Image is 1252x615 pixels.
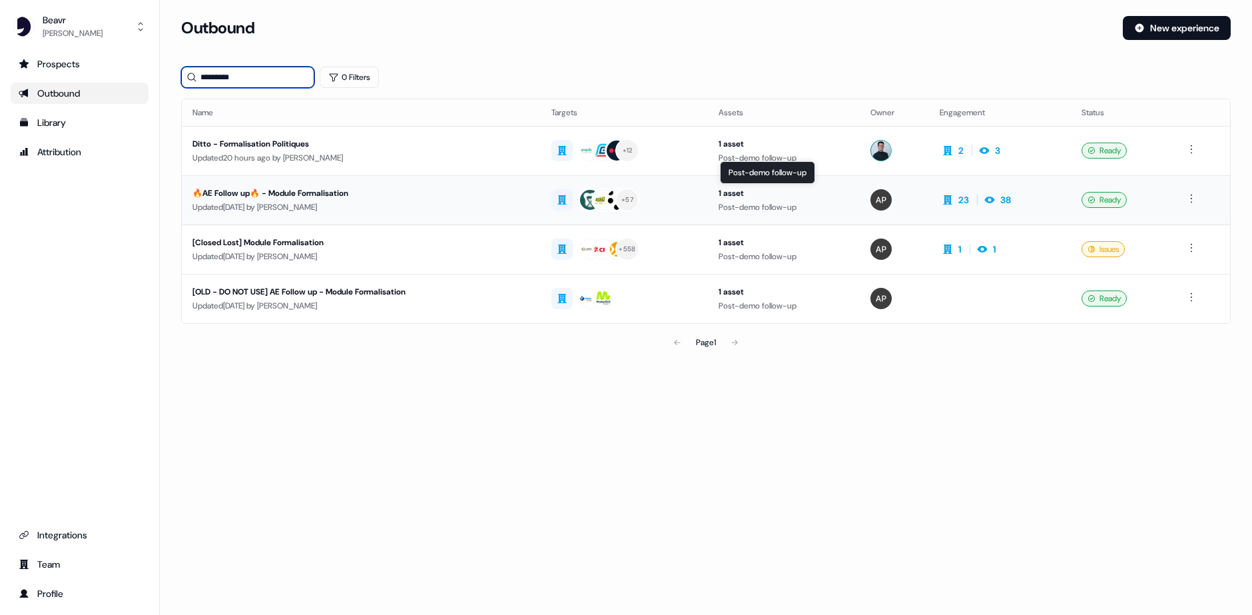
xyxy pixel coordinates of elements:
[192,299,530,312] div: Updated [DATE] by [PERSON_NAME]
[11,524,149,546] a: Go to integrations
[719,285,849,299] div: 1 asset
[870,288,892,309] img: Alexis
[192,250,530,263] div: Updated [DATE] by [PERSON_NAME]
[11,583,149,604] a: Go to profile
[11,53,149,75] a: Go to prospects
[720,161,815,184] div: Post-demo follow-up
[1082,143,1127,159] div: Ready
[192,151,530,165] div: Updated 20 hours ago by [PERSON_NAME]
[860,99,929,126] th: Owner
[11,141,149,163] a: Go to attribution
[619,243,635,255] div: + 558
[192,236,505,249] div: [Closed Lost] Module Formalisation
[1082,291,1127,307] div: Ready
[1000,193,1011,207] div: 38
[719,187,849,200] div: 1 asset
[719,250,849,263] div: Post-demo follow-up
[623,145,633,157] div: + 12
[719,137,849,151] div: 1 asset
[541,99,708,126] th: Targets
[182,99,541,126] th: Name
[870,140,892,161] img: Ugo
[719,151,849,165] div: Post-demo follow-up
[19,145,141,159] div: Attribution
[192,201,530,214] div: Updated [DATE] by [PERSON_NAME]
[719,201,849,214] div: Post-demo follow-up
[19,587,141,600] div: Profile
[19,116,141,129] div: Library
[719,299,849,312] div: Post-demo follow-up
[19,87,141,100] div: Outbound
[43,27,103,40] div: [PERSON_NAME]
[993,243,996,256] div: 1
[870,239,892,260] img: Alexis
[192,285,505,299] div: [OLD - DO NOT USE] AE Follow up - Module Formalisation
[181,18,254,38] h3: Outbound
[11,112,149,133] a: Go to templates
[19,528,141,542] div: Integrations
[995,144,1000,157] div: 3
[43,13,103,27] div: Beavr
[1082,192,1127,208] div: Ready
[929,99,1071,126] th: Engagement
[320,67,379,88] button: 0 Filters
[719,236,849,249] div: 1 asset
[19,558,141,571] div: Team
[11,83,149,104] a: Go to outbound experience
[19,57,141,71] div: Prospects
[1071,99,1173,126] th: Status
[192,137,505,151] div: Ditto - Formalisation Politiques
[11,554,149,575] a: Go to team
[708,99,860,126] th: Assets
[1123,16,1231,40] button: New experience
[11,11,149,43] button: Beavr[PERSON_NAME]
[958,193,969,207] div: 23
[621,194,633,206] div: + 57
[696,336,716,349] div: Page 1
[870,189,892,211] img: Alexis
[1082,241,1125,257] div: Issues
[958,243,962,256] div: 1
[958,144,964,157] div: 2
[192,187,505,200] div: 🔥AE Follow up🔥 - Module Formalisation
